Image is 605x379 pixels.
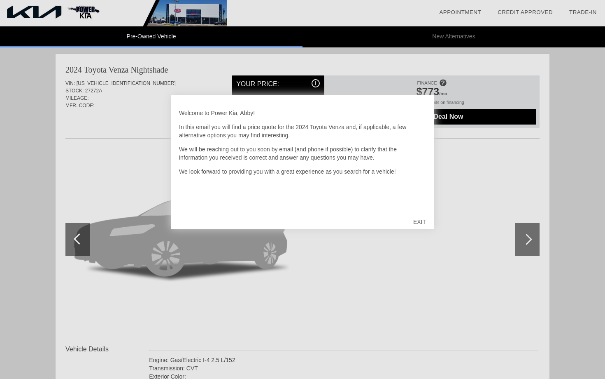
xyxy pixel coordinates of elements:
a: Credit Approved [498,9,553,15]
a: Trade-In [569,9,597,15]
a: Appointment [439,9,481,15]
p: In this email you will find a price quote for the 2024 Toyota Venza and, if applicable, a few alt... [179,123,426,139]
p: We look forward to providing you with a great experience as you search for a vehicle! [179,167,426,176]
p: We will be reaching out to you soon by email (and phone if possible) to clarify that the informat... [179,145,426,162]
div: EXIT [405,210,434,234]
p: Welcome to Power Kia, Abby! [179,109,426,117]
